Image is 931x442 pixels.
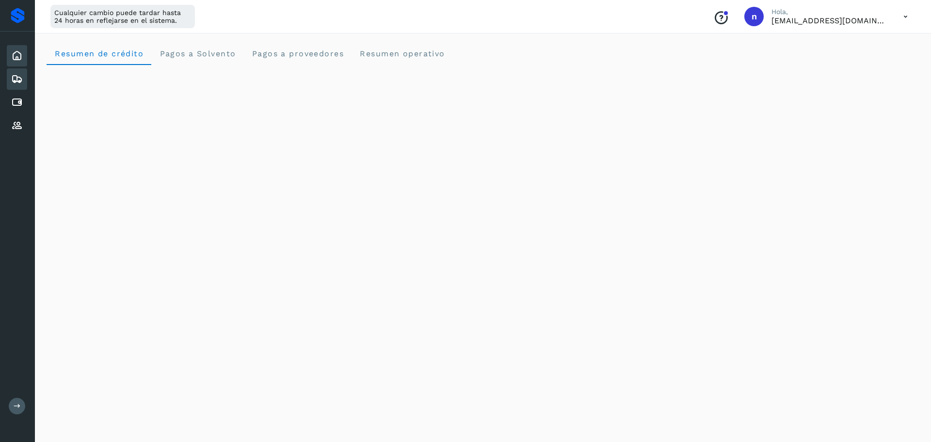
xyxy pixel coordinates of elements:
span: Pagos a proveedores [251,49,344,58]
p: Hola, [771,8,888,16]
span: Pagos a Solvento [159,49,236,58]
div: Embarques [7,68,27,90]
div: Inicio [7,45,27,66]
span: Resumen de crédito [54,49,144,58]
div: Cuentas por pagar [7,92,27,113]
div: Proveedores [7,115,27,136]
span: Resumen operativo [359,49,445,58]
p: niagara+prod@solvento.mx [771,16,888,25]
div: Cualquier cambio puede tardar hasta 24 horas en reflejarse en el sistema. [50,5,195,28]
